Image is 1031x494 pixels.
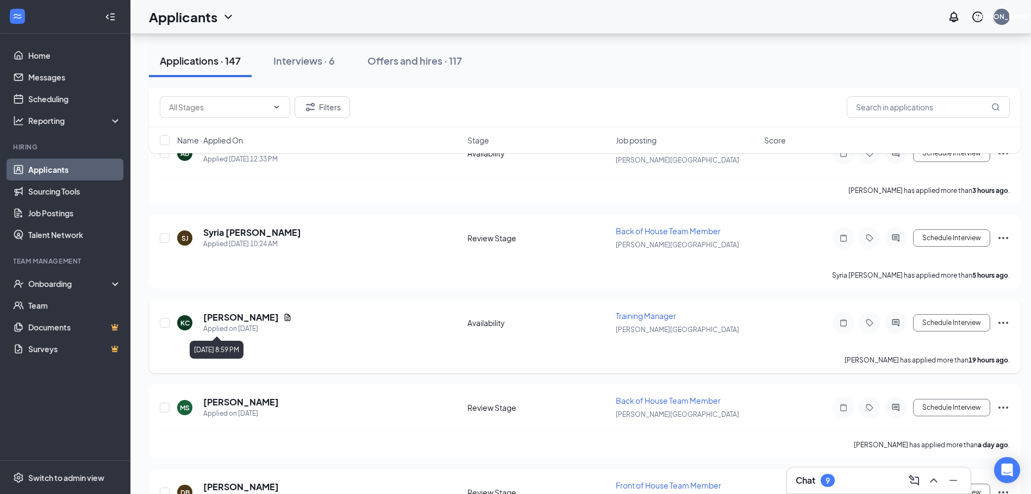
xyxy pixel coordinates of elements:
[28,45,121,66] a: Home
[180,403,190,412] div: MS
[467,135,489,146] span: Stage
[304,101,317,114] svg: Filter
[947,474,960,487] svg: Minimize
[28,66,121,88] a: Messages
[837,318,850,327] svg: Note
[13,257,119,266] div: Team Management
[845,355,1010,365] p: [PERSON_NAME] has applied more than .
[972,186,1008,195] b: 3 hours ago
[913,314,990,332] button: Schedule Interview
[28,159,121,180] a: Applicants
[997,316,1010,329] svg: Ellipses
[968,356,1008,364] b: 19 hours ago
[616,226,721,236] span: Back of House Team Member
[863,318,876,327] svg: Tag
[12,11,23,22] svg: WorkstreamLogo
[13,115,24,126] svg: Analysis
[908,474,921,487] svg: ComposeMessage
[160,54,241,67] div: Applications · 147
[837,234,850,242] svg: Note
[972,271,1008,279] b: 5 hours ago
[978,441,1008,449] b: a day ago
[997,232,1010,245] svg: Ellipses
[467,402,609,413] div: Review Stage
[273,54,335,67] div: Interviews · 6
[764,135,786,146] span: Score
[28,472,104,483] div: Switch to admin view
[180,318,190,328] div: KC
[927,474,940,487] svg: ChevronUp
[994,457,1020,483] div: Open Intercom Messenger
[796,474,815,486] h3: Chat
[616,311,676,321] span: Training Manager
[203,239,301,249] div: Applied [DATE] 10:24 AM
[203,408,279,419] div: Applied on [DATE]
[905,472,923,489] button: ComposeMessage
[889,318,902,327] svg: ActiveChat
[616,396,721,405] span: Back of House Team Member
[203,481,279,493] h5: [PERSON_NAME]
[28,88,121,110] a: Scheduling
[971,10,984,23] svg: QuestionInfo
[28,224,121,246] a: Talent Network
[616,326,739,334] span: [PERSON_NAME][GEOGRAPHIC_DATA]
[203,227,301,239] h5: Syria [PERSON_NAME]
[847,96,1010,118] input: Search in applications
[947,10,960,23] svg: Notifications
[863,234,876,242] svg: Tag
[272,103,281,111] svg: ChevronDown
[945,472,962,489] button: Minimize
[13,142,119,152] div: Hiring
[837,403,850,412] svg: Note
[913,229,990,247] button: Schedule Interview
[616,135,657,146] span: Job posting
[203,323,292,334] div: Applied on [DATE]
[182,234,189,243] div: SJ
[203,311,279,323] h5: [PERSON_NAME]
[203,396,279,408] h5: [PERSON_NAME]
[854,440,1010,449] p: [PERSON_NAME] has applied more than .
[28,338,121,360] a: SurveysCrown
[889,234,902,242] svg: ActiveChat
[28,180,121,202] a: Sourcing Tools
[367,54,462,67] div: Offers and hires · 117
[222,10,235,23] svg: ChevronDown
[177,135,243,146] span: Name · Applied On
[997,401,1010,414] svg: Ellipses
[105,11,116,22] svg: Collapse
[616,480,721,490] span: Front of House Team Member
[848,186,1010,195] p: [PERSON_NAME] has applied more than .
[190,341,243,359] div: [DATE] 8:59 PM
[28,115,122,126] div: Reporting
[974,12,1030,21] div: [PERSON_NAME]
[832,271,1010,280] p: Syria [PERSON_NAME] has applied more than .
[28,278,112,289] div: Onboarding
[889,403,902,412] svg: ActiveChat
[913,399,990,416] button: Schedule Interview
[283,313,292,322] svg: Document
[28,202,121,224] a: Job Postings
[28,316,121,338] a: DocumentsCrown
[863,403,876,412] svg: Tag
[149,8,217,26] h1: Applicants
[13,278,24,289] svg: UserCheck
[925,472,942,489] button: ChevronUp
[467,233,609,243] div: Review Stage
[467,317,609,328] div: Availability
[28,295,121,316] a: Team
[169,101,268,113] input: All Stages
[991,103,1000,111] svg: MagnifyingGlass
[13,472,24,483] svg: Settings
[616,410,739,418] span: [PERSON_NAME][GEOGRAPHIC_DATA]
[616,241,739,249] span: [PERSON_NAME][GEOGRAPHIC_DATA]
[295,96,350,118] button: Filter Filters
[826,476,830,485] div: 9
